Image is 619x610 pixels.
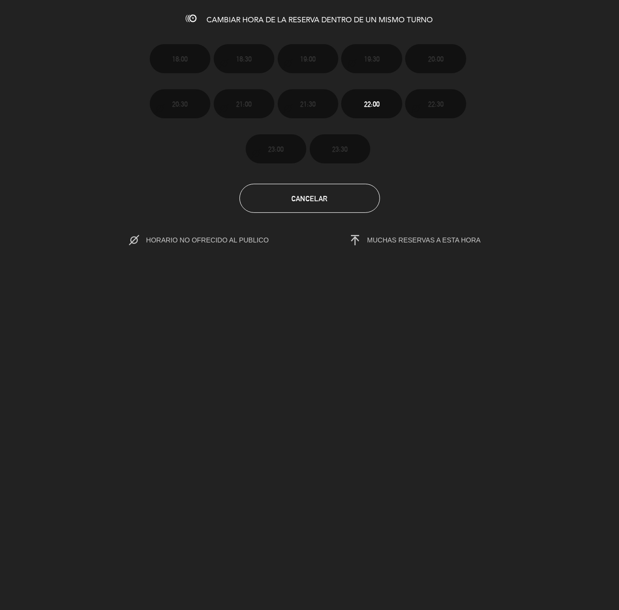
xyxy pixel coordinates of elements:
span: 20:00 [428,53,444,64]
span: HORARIO NO OFRECIDO AL PUBLICO [146,236,289,244]
span: CAMBIAR HORA DE LA RESERVA DENTRO DE UN MISMO TURNO [207,16,433,24]
button: Cancelar [239,184,380,213]
span: 23:30 [332,144,348,155]
button: 18:00 [150,44,210,73]
button: 22:00 [341,89,402,118]
span: 19:30 [364,53,380,64]
span: 20:30 [172,98,188,110]
span: 18:00 [172,53,188,64]
button: 22:30 [405,89,466,118]
button: 19:00 [278,44,338,73]
button: 23:00 [246,134,306,163]
button: 21:00 [214,89,274,118]
span: 18:30 [236,53,252,64]
button: 21:30 [278,89,338,118]
span: 21:30 [300,98,316,110]
button: 19:30 [341,44,402,73]
span: 19:00 [300,53,316,64]
button: 20:00 [405,44,466,73]
span: Cancelar [292,194,328,203]
span: 21:00 [236,98,252,110]
button: 18:30 [214,44,274,73]
span: 22:30 [428,98,444,110]
span: 23:00 [268,144,284,155]
button: 23:30 [310,134,370,163]
span: MUCHAS RESERVAS A ESTA HORA [367,236,481,244]
span: 22:00 [364,98,380,110]
button: 20:30 [150,89,210,118]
